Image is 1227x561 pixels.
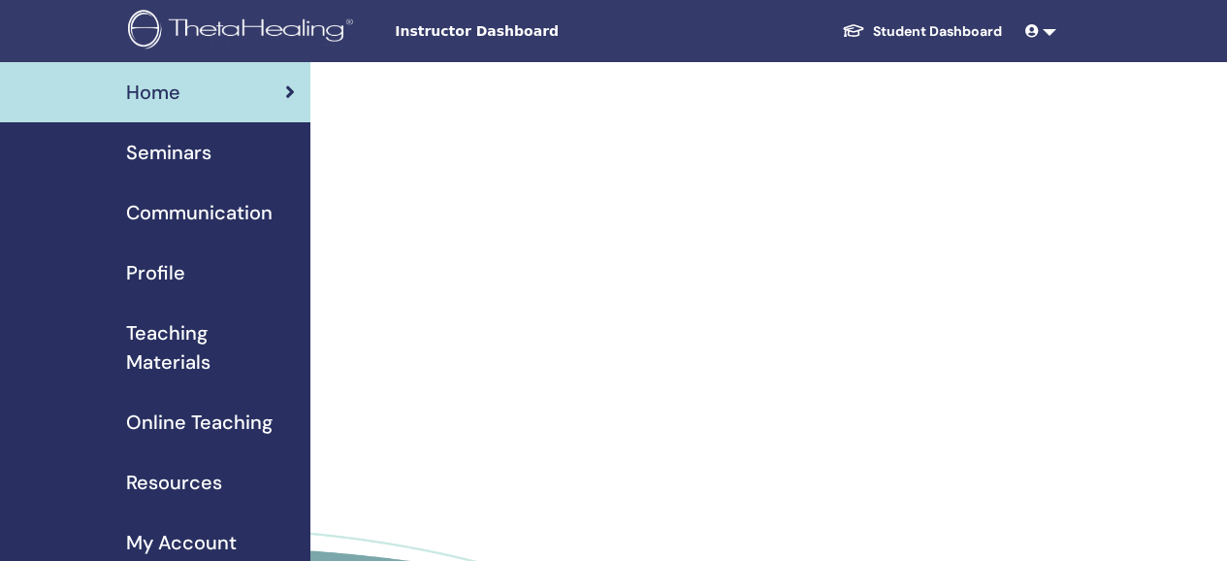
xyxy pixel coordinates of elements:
span: Seminars [126,138,211,167]
span: Teaching Materials [126,318,295,377]
img: graduation-cap-white.svg [842,22,865,39]
span: Instructor Dashboard [395,21,686,42]
span: Resources [126,468,222,497]
span: My Account [126,528,237,557]
span: Home [126,78,180,107]
a: Student Dashboard [826,14,1017,49]
span: Communication [126,198,273,227]
span: Online Teaching [126,408,273,437]
span: Profile [126,258,185,287]
img: logo.png [128,10,360,53]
